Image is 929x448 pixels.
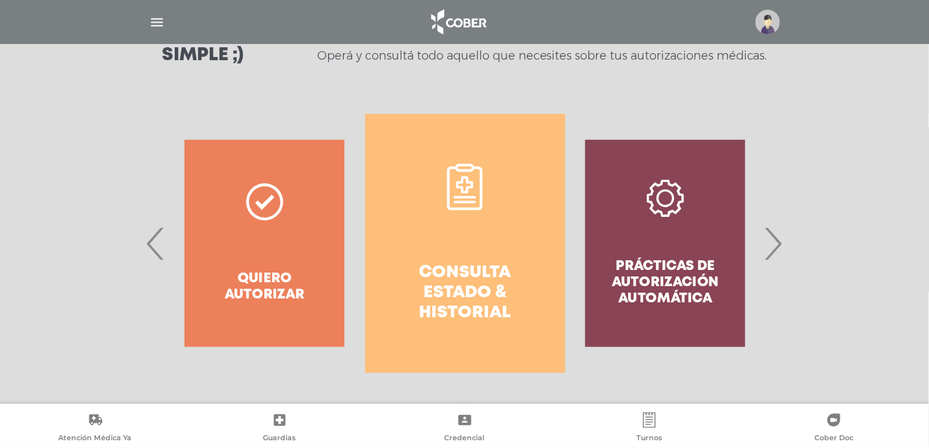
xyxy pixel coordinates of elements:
a: Guardias [187,412,372,445]
h3: Simple ;) [162,47,243,65]
img: profile-placeholder.svg [756,10,780,34]
span: Cober Doc [814,433,853,445]
span: Credencial [445,433,485,445]
span: Previous [144,208,169,278]
a: Cober Doc [742,412,926,445]
a: Atención Médica Ya [3,412,187,445]
a: Credencial [372,412,557,445]
span: Guardias [263,433,297,445]
span: Next [761,208,786,278]
span: Turnos [636,433,662,445]
img: logo_cober_home-white.png [424,6,492,38]
img: Cober_menu-lines-white.svg [149,14,165,30]
h4: Consulta estado & historial [388,263,542,324]
a: Consulta estado & historial [365,114,565,373]
span: Atención Médica Ya [58,433,131,445]
a: Turnos [557,412,741,445]
p: Operá y consultá todo aquello que necesites sobre tus autorizaciones médicas. [317,48,767,63]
